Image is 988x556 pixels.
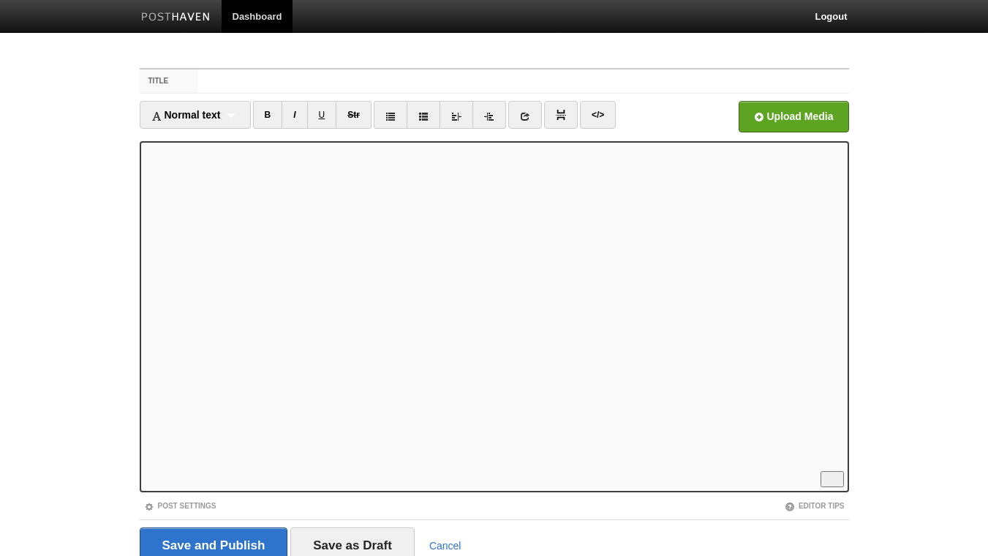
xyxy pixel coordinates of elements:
label: Title [140,69,199,93]
img: pagebreak-icon.png [556,110,566,120]
img: Posthaven-bar [141,12,211,23]
a: </> [580,101,616,129]
a: Editor Tips [785,502,845,510]
a: U [307,101,337,129]
a: Cancel [429,540,461,552]
a: Post Settings [144,502,216,510]
a: Str [336,101,372,129]
span: Normal text [151,109,221,121]
a: I [282,101,307,129]
del: Str [347,110,360,120]
a: B [253,101,283,129]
